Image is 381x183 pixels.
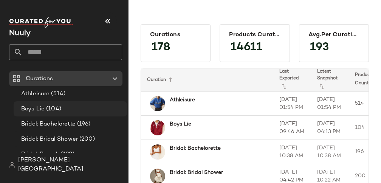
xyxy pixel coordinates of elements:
span: (200) [78,135,95,144]
span: Bridal: Bridal Shower [21,135,78,144]
span: (128) [59,150,74,159]
span: 178 [144,34,178,61]
span: Current Company Name [9,29,31,37]
span: 193 [302,34,336,61]
div: Avg.per Curation [308,31,359,39]
span: [PERSON_NAME][GEOGRAPHIC_DATA] [18,156,122,174]
span: (196) [76,120,91,129]
div: Curations [150,31,201,39]
td: [DATE] 10:38 AM [311,140,349,164]
td: [DATE] 09:46 AM [273,116,311,140]
b: Bridal: Bridal Shower [170,169,223,177]
div: Products Curated [229,31,280,39]
span: 14611 [223,34,270,61]
span: Curations [26,74,53,83]
span: Athleisure [21,90,50,98]
b: Bridal: Bachelorette [170,144,221,152]
b: Boys Lie [170,120,191,128]
th: Last Exported [273,68,311,91]
td: [DATE] 01:54 PM [311,91,349,116]
th: Curation [141,68,273,91]
img: svg%3e [9,162,15,168]
td: [DATE] 01:54 PM [273,91,311,116]
img: cfy_white_logo.C9jOOHJF.svg [9,17,73,28]
span: Bridal: Bachelorette [21,120,76,129]
span: Bridal: Brunch [21,150,59,159]
th: Latest Snapshot [311,68,349,91]
b: Athleisure [170,96,195,104]
td: [DATE] 10:38 AM [273,140,311,164]
span: Boys Lie [21,105,45,113]
td: [DATE] 04:13 PM [311,116,349,140]
span: (514) [50,90,65,98]
span: (104) [45,105,61,113]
